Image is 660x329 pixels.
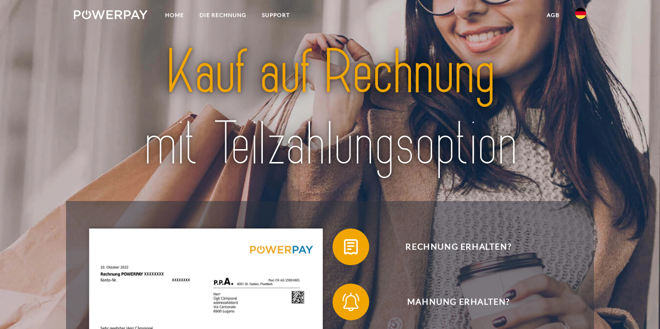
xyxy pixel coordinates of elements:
iframe: Schaltfläche zum Öffnen des Messaging-Fensters [623,292,653,322]
span: Rechnung erhalten? [346,229,571,265]
img: logo-powerpay-white.svg [74,10,148,19]
button: Mahnung erhalten? [333,284,571,320]
a: SUPPORT [254,7,298,23]
span: Mahnung erhalten? [346,284,571,320]
a: Home [157,7,192,23]
button: Rechnung erhalten? [333,229,571,265]
img: qb_bell.svg [339,290,362,313]
img: qb_bill.svg [339,235,362,258]
img: de [575,8,586,19]
a: agb [539,7,567,23]
img: title-powerpay_de.svg [99,33,561,184]
a: DIE RECHNUNG [192,7,254,23]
